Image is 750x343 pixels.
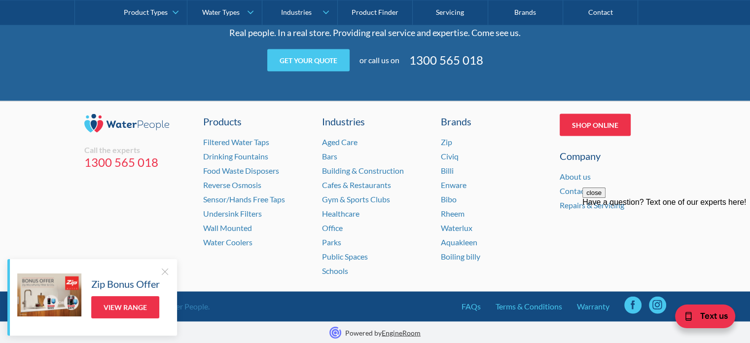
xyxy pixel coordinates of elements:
[441,223,472,232] a: Waterlux
[496,301,562,312] a: Terms & Conditions
[183,26,568,39] p: Real people. In a real store. Providing real service and expertise. Come see us.
[560,172,591,181] a: About us
[203,180,261,190] a: Reverse Osmosis
[322,194,390,204] a: Gym & Sports Clubs
[203,166,279,175] a: Food Waste Disposers
[91,296,159,318] a: View Range
[441,137,452,147] a: Zip
[203,114,310,129] a: Products
[203,223,252,232] a: Wall Mounted
[322,266,348,275] a: Schools
[441,180,466,190] a: Enware
[84,145,191,155] div: Call the experts
[322,209,359,218] a: Healthcare
[84,155,191,170] a: 1300 565 018
[202,8,240,16] div: Water Types
[441,166,454,175] a: Billi
[203,209,262,218] a: Undersink Filters
[441,252,480,261] a: Boiling billy
[203,137,269,147] a: Filtered Water Taps
[577,301,609,312] a: Warranty
[560,114,631,136] a: Shop Online
[441,152,459,161] a: Civiq
[441,209,464,218] a: Rheem
[462,301,481,312] a: FAQs
[322,114,429,129] a: Industries
[17,273,81,316] img: Zip Bonus Offer
[359,54,399,66] div: or call us on
[560,149,666,163] div: Company
[441,194,457,204] a: Bibo
[322,223,343,232] a: Office
[322,180,391,190] a: Cafes & Restaurants
[382,329,421,337] a: EngineRoom
[203,237,252,247] a: Water Coolers
[322,152,337,161] a: Bars
[409,51,483,69] a: 1300 565 018
[345,328,421,338] p: Powered by
[441,237,477,247] a: Aquakleen
[281,8,312,16] div: Industries
[322,166,404,175] a: Building & Construction
[322,252,368,261] a: Public Spaces
[560,186,587,195] a: Contact
[441,114,547,129] div: Brands
[91,276,160,291] h5: Zip Bonus Offer
[124,8,168,16] div: Product Types
[322,237,341,247] a: Parks
[203,194,285,204] a: Sensor/Hands Free Taps
[671,294,750,343] iframe: podium webchat widget bubble
[560,200,624,210] a: Repairs & Servicing
[322,137,357,147] a: Aged Care
[267,49,350,72] a: Get your quote
[203,152,268,161] a: Drinking Fountains
[582,188,750,306] iframe: podium webchat widget prompt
